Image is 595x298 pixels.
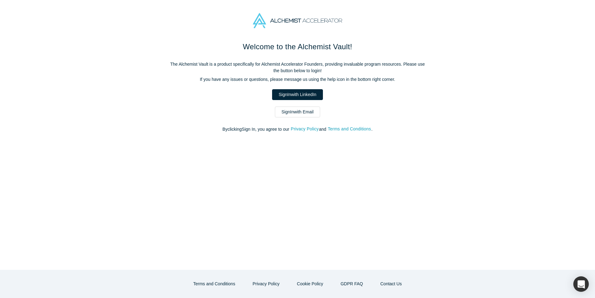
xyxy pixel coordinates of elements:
h1: Welcome to the Alchemist Vault! [167,41,428,52]
button: Terms and Conditions [187,278,242,289]
img: Alchemist Accelerator Logo [253,13,342,28]
p: If you have any issues or questions, please message us using the help icon in the bottom right co... [167,76,428,83]
button: Privacy Policy [246,278,286,289]
button: Contact Us [374,278,408,289]
p: By clicking Sign In , you agree to our and . [167,126,428,133]
a: SignInwith LinkedIn [272,89,323,100]
button: Terms and Conditions [328,125,372,133]
a: SignInwith Email [275,107,320,117]
button: Cookie Policy [290,278,330,289]
p: The Alchemist Vault is a product specifically for Alchemist Accelerator Founders, providing inval... [167,61,428,74]
button: Privacy Policy [290,125,319,133]
a: GDPR FAQ [334,278,369,289]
